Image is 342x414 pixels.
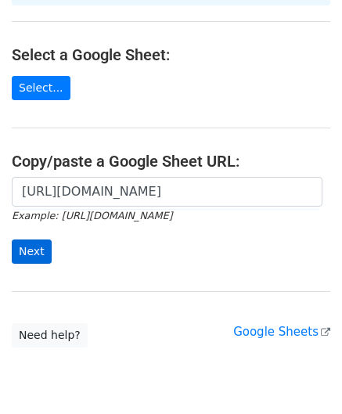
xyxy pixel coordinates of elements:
[12,323,88,347] a: Need help?
[12,239,52,264] input: Next
[12,210,172,221] small: Example: [URL][DOMAIN_NAME]
[233,325,330,339] a: Google Sheets
[12,152,330,171] h4: Copy/paste a Google Sheet URL:
[12,76,70,100] a: Select...
[12,177,322,207] input: Paste your Google Sheet URL here
[12,45,330,64] h4: Select a Google Sheet:
[264,339,342,414] iframe: Chat Widget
